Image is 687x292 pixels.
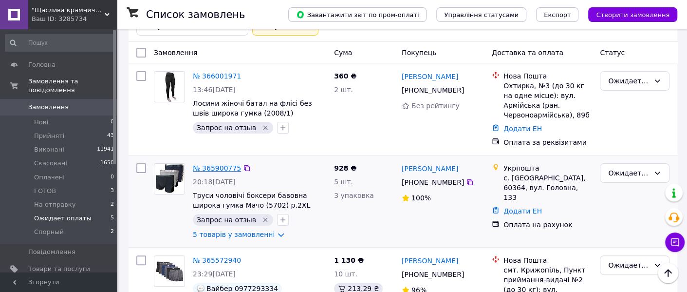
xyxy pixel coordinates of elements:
[107,132,114,140] span: 43
[154,49,197,57] span: Замовлення
[34,145,64,154] span: Виконані
[154,71,185,102] a: Фото товару
[111,187,114,195] span: 3
[402,86,464,94] span: [PHONE_NUMBER]
[197,124,256,132] span: Запрос на отзыв
[503,71,592,81] div: Нова Пошта
[111,173,114,182] span: 0
[34,132,64,140] span: Прийняті
[111,228,114,236] span: 2
[334,49,352,57] span: Cума
[193,178,236,186] span: 20:18[DATE]
[34,228,64,236] span: Спорный
[28,60,56,69] span: Головна
[34,118,48,127] span: Нові
[588,7,677,22] button: Створити замовлення
[402,178,464,186] span: [PHONE_NUMBER]
[608,168,650,178] div: Ожидает оплаты
[261,216,269,224] svg: Видалити мітку
[503,125,542,133] a: Додати ЕН
[402,72,458,81] a: [PERSON_NAME]
[34,187,56,195] span: ГОТОВ
[111,214,114,223] span: 5
[402,49,436,57] span: Покупець
[334,72,356,80] span: 360 ₴
[34,200,75,209] span: На отправку
[28,248,75,256] span: Повідомлення
[608,76,650,86] div: Ожидает оплаты
[411,194,431,202] span: 100%
[503,81,592,120] div: Охтирка, №3 (до 30 кг на одне місце): вул. Армійська (ран. Червоноармійська), 89б
[193,256,241,264] a: № 365572940
[296,10,419,19] span: Завантажити звіт по пром-оплаті
[146,9,245,20] h1: Список замовлень
[503,173,592,202] div: с. [GEOGRAPHIC_DATA], 60364, вул. Головна, 133
[444,11,519,19] span: Управління статусами
[154,164,185,194] img: Фото товару
[111,118,114,127] span: 0
[193,86,236,94] span: 13:46[DATE]
[411,102,460,110] span: Без рейтингу
[578,10,677,18] a: Створити замовлення
[100,159,114,168] span: 1650
[193,72,241,80] a: № 366001971
[197,216,256,224] span: Запрос на отзыв
[154,163,185,195] a: Фото товару
[288,7,427,22] button: Завантажити звіт по пром-оплаті
[34,173,65,182] span: Оплачені
[334,256,364,264] span: 1 130 ₴
[154,255,185,287] a: Фото товару
[111,200,114,209] span: 2
[596,11,669,19] span: Створити замовлення
[436,7,526,22] button: Управління статусами
[154,260,185,282] img: Фото товару
[28,265,90,273] span: Товари та послуги
[503,207,542,215] a: Додати ЕН
[503,163,592,173] div: Укрпошта
[193,231,275,238] a: 5 товарів у замовленні
[261,124,269,132] svg: Видалити мітку
[334,164,356,172] span: 928 ₴
[5,34,115,52] input: Пошук
[334,192,374,199] span: 3 упаковка
[402,164,458,174] a: [PERSON_NAME]
[193,99,312,127] a: Лосини жіночі батал на флісі без швів широка гумка (2008/1) Оверсайз чорні р.3XL-5XL
[334,178,353,186] span: 5 шт.
[97,145,114,154] span: 11941
[600,49,625,57] span: Статус
[492,49,563,57] span: Доставка та оплата
[658,263,678,283] button: Наверх
[503,220,592,230] div: Оплата на рахунок
[608,260,650,271] div: Ожидает оплаты
[665,233,685,252] button: Чат з покупцем
[32,15,117,23] div: Ваш ID: 3285734
[334,270,357,278] span: 10 шт.
[28,77,117,95] span: Замовлення та повідомлення
[544,11,571,19] span: Експорт
[34,214,92,223] span: Ожидает оплаты
[193,164,241,172] a: № 365900775
[536,7,579,22] button: Експорт
[402,256,458,266] a: [PERSON_NAME]
[503,137,592,147] div: Оплата за реквізитами
[28,103,69,112] span: Замовлення
[34,159,67,168] span: Скасовані
[402,271,464,278] span: [PHONE_NUMBER]
[193,192,310,209] a: Труси чоловічі боксери бавовна широка гумка Мачо (5702) р.2XL
[193,270,236,278] span: 23:29[DATE]
[334,86,353,94] span: 2 шт.
[32,6,105,15] span: "Щаслива крамничка"
[162,72,177,102] img: Фото товару
[503,255,592,265] div: Нова Пошта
